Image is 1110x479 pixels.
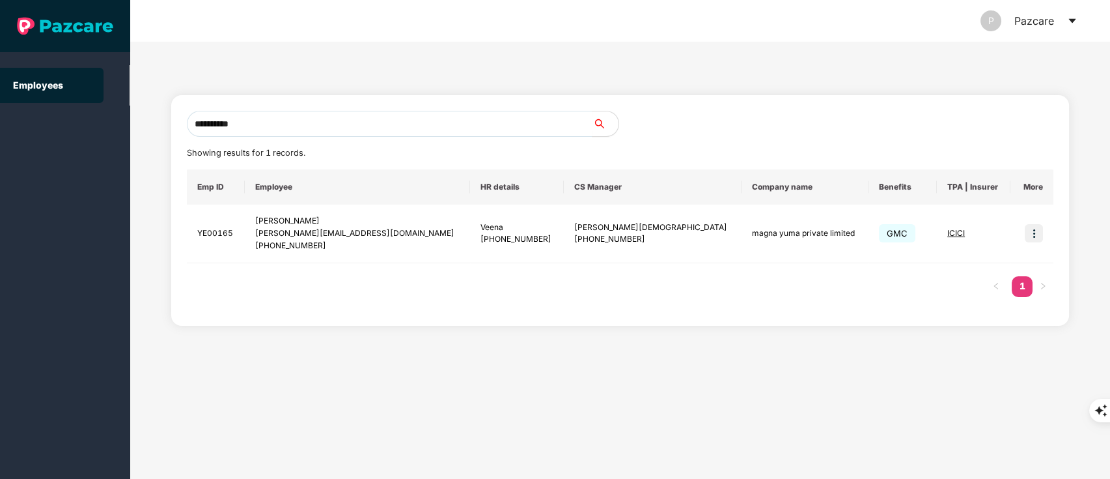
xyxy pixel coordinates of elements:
th: Emp ID [187,169,245,205]
td: YE00165 [187,205,245,263]
button: search [592,111,619,137]
div: [PERSON_NAME][DEMOGRAPHIC_DATA] [574,222,731,234]
a: 1 [1012,276,1033,296]
th: CS Manager [564,169,742,205]
th: More [1010,169,1054,205]
th: Employee [245,169,470,205]
div: Veena [480,222,553,234]
span: search [592,119,618,129]
span: Showing results for 1 records. [187,148,305,158]
button: right [1033,276,1053,297]
div: [PHONE_NUMBER] [480,233,553,246]
span: ICICI [947,228,965,238]
th: Benefits [868,169,937,205]
li: Previous Page [986,276,1006,297]
img: icon [1025,224,1043,242]
span: right [1039,282,1047,290]
td: magna yuma private limited [742,205,868,263]
div: [PHONE_NUMBER] [574,233,731,246]
div: [PERSON_NAME] [255,215,460,227]
a: Employees [13,80,63,91]
span: caret-down [1067,16,1077,26]
div: [PERSON_NAME][EMAIL_ADDRESS][DOMAIN_NAME] [255,227,460,240]
div: [PHONE_NUMBER] [255,240,460,252]
span: GMC [879,224,915,242]
th: TPA | Insurer [937,169,1010,205]
span: left [992,282,1000,290]
span: P [988,10,994,31]
th: HR details [470,169,564,205]
li: Next Page [1033,276,1053,297]
th: Company name [742,169,868,205]
button: left [986,276,1006,297]
li: 1 [1012,276,1033,297]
